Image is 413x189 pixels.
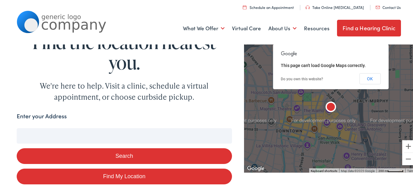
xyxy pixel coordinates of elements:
[243,4,247,8] img: utility icon
[306,5,310,8] img: utility icon
[359,72,381,83] button: OK
[243,4,294,9] a: Schedule an Appointment
[304,16,330,39] a: Resources
[321,97,341,117] div: The Alamo
[232,16,261,39] a: Virtual Care
[281,76,323,80] a: Do you own this website?
[17,168,232,183] a: Find My Location
[341,168,375,172] span: Map data ©2025 Google
[246,164,266,172] img: Google
[306,4,364,9] a: Take Online [MEDICAL_DATA]
[311,168,337,172] button: Keyboard shortcuts
[17,111,67,120] label: Enter your Address
[281,62,366,67] span: This page can't load Google Maps correctly.
[17,147,232,163] button: Search
[183,16,225,39] a: What We Offer
[376,4,401,9] a: Contact Us
[337,19,401,36] a: Find a Hearing Clinic
[25,79,223,102] div: We're here to help. Visit a clinic, schedule a virtual appointment, or choose curbside pickup.
[268,16,297,39] a: About Us
[17,31,232,72] h1: Find the location nearest you.
[246,164,266,172] a: Open this area in Google Maps (opens a new window)
[17,127,232,143] input: Enter your address or zip code
[376,5,380,8] img: utility icon
[378,168,387,172] span: 200 m
[377,167,405,172] button: Map Scale: 200 m per 48 pixels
